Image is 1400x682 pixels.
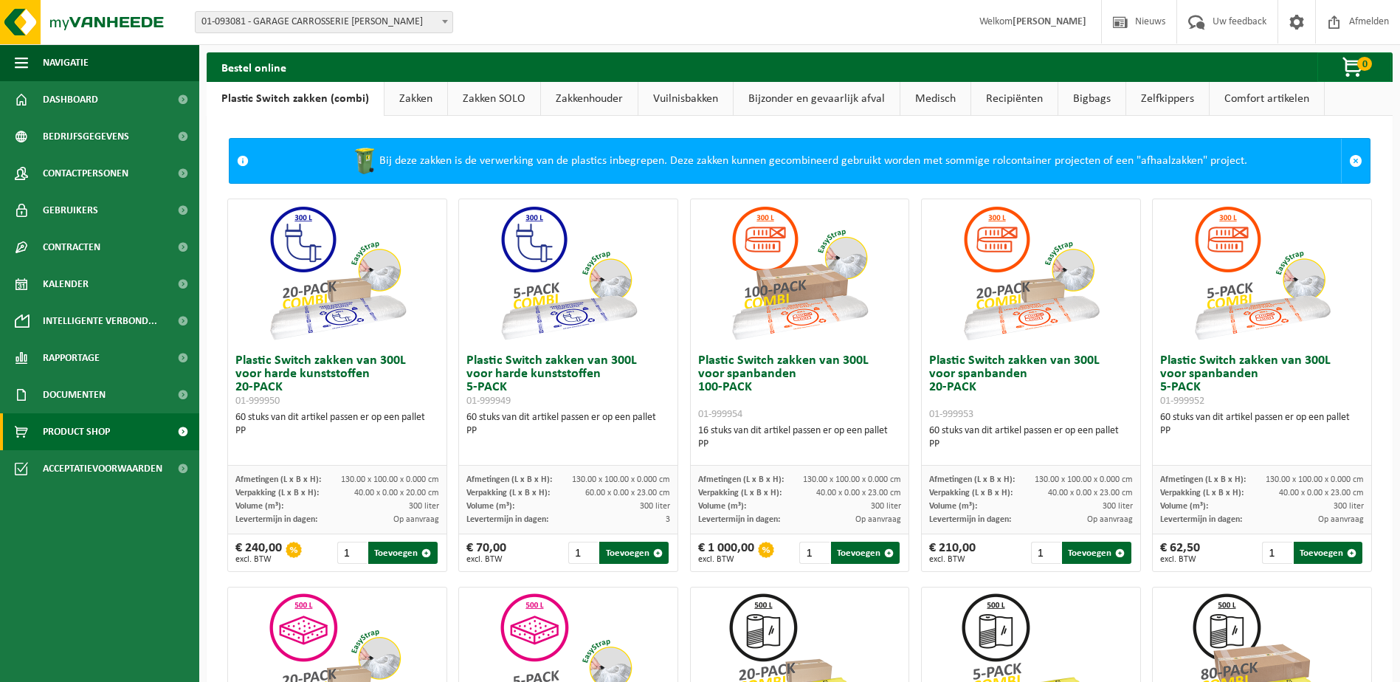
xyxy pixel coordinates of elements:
input: 1 [799,542,829,564]
span: 01-093081 - GARAGE CARROSSERIE ANTOINE - GERAARDSBERGEN [196,12,452,32]
input: 1 [1031,542,1061,564]
span: 40.00 x 0.00 x 23.00 cm [816,489,901,497]
span: 300 liter [1103,502,1133,511]
div: 60 stuks van dit artikel passen er op een pallet [1160,411,1364,438]
button: Toevoegen [831,542,900,564]
span: 130.00 x 100.00 x 0.000 cm [1266,475,1364,484]
span: Volume (m³): [698,502,746,511]
span: 130.00 x 100.00 x 0.000 cm [341,475,439,484]
span: 300 liter [640,502,670,511]
span: 01-999949 [466,396,511,407]
span: Kalender [43,266,89,303]
span: 01-093081 - GARAGE CARROSSERIE ANTOINE - GERAARDSBERGEN [195,11,453,33]
strong: [PERSON_NAME] [1013,16,1086,27]
div: PP [1160,424,1364,438]
span: Gebruikers [43,192,98,229]
span: 130.00 x 100.00 x 0.000 cm [572,475,670,484]
button: 0 [1317,52,1391,82]
span: Verpakking (L x B x H): [466,489,550,497]
span: Verpakking (L x B x H): [1160,489,1244,497]
div: PP [466,424,670,438]
span: Bedrijfsgegevens [43,118,129,155]
h3: Plastic Switch zakken van 300L voor harde kunststoffen 20-PACK [235,354,439,407]
span: 01-999952 [1160,396,1204,407]
span: 01-999950 [235,396,280,407]
img: WB-0240-HPE-GN-50.png [350,146,379,176]
span: Afmetingen (L x B x H): [235,475,321,484]
span: Op aanvraag [1318,515,1364,524]
span: 60.00 x 0.00 x 23.00 cm [585,489,670,497]
span: 40.00 x 0.00 x 23.00 cm [1279,489,1364,497]
span: Afmetingen (L x B x H): [1160,475,1246,484]
a: Bijzonder en gevaarlijk afval [734,82,900,116]
span: Volume (m³): [235,502,283,511]
a: Zelfkippers [1126,82,1209,116]
span: Rapportage [43,340,100,376]
h3: Plastic Switch zakken van 300L voor harde kunststoffen 5-PACK [466,354,670,407]
span: Contactpersonen [43,155,128,192]
a: Comfort artikelen [1210,82,1324,116]
span: Op aanvraag [855,515,901,524]
span: Verpakking (L x B x H): [929,489,1013,497]
span: Volume (m³): [466,502,514,511]
a: Recipiënten [971,82,1058,116]
span: 300 liter [409,502,439,511]
div: PP [698,438,902,451]
span: Volume (m³): [929,502,977,511]
span: 130.00 x 100.00 x 0.000 cm [803,475,901,484]
div: 60 stuks van dit artikel passen er op een pallet [929,424,1133,451]
span: Documenten [43,376,106,413]
img: 01-999952 [1188,199,1336,347]
span: Acceptatievoorwaarden [43,450,162,487]
div: € 210,00 [929,542,976,564]
span: excl. BTW [929,555,976,564]
img: 01-999949 [494,199,642,347]
span: Dashboard [43,81,98,118]
img: 01-999950 [263,199,411,347]
span: Verpakking (L x B x H): [235,489,319,497]
div: PP [235,424,439,438]
div: € 240,00 [235,542,282,564]
span: Levertermijn in dagen: [466,515,548,524]
span: excl. BTW [1160,555,1200,564]
span: Intelligente verbond... [43,303,157,340]
button: Toevoegen [368,542,437,564]
span: 130.00 x 100.00 x 0.000 cm [1035,475,1133,484]
a: Medisch [900,82,970,116]
span: Afmetingen (L x B x H): [466,475,552,484]
span: Afmetingen (L x B x H): [929,475,1015,484]
span: Levertermijn in dagen: [235,515,317,524]
input: 1 [337,542,367,564]
span: excl. BTW [698,555,754,564]
span: Navigatie [43,44,89,81]
span: Op aanvraag [393,515,439,524]
a: Vuilnisbakken [638,82,733,116]
h3: Plastic Switch zakken van 300L voor spanbanden 100-PACK [698,354,902,421]
div: Bij deze zakken is de verwerking van de plastics inbegrepen. Deze zakken kunnen gecombineerd gebr... [256,139,1341,183]
input: 1 [1262,542,1292,564]
img: 01-999954 [725,199,873,347]
span: Levertermijn in dagen: [929,515,1011,524]
div: € 62,50 [1160,542,1200,564]
div: 16 stuks van dit artikel passen er op een pallet [698,424,902,451]
h3: Plastic Switch zakken van 300L voor spanbanden 20-PACK [929,354,1133,421]
a: Zakken SOLO [448,82,540,116]
span: Verpakking (L x B x H): [698,489,782,497]
div: PP [929,438,1133,451]
span: Contracten [43,229,100,266]
div: 60 stuks van dit artikel passen er op een pallet [235,411,439,438]
span: 0 [1357,57,1372,71]
span: excl. BTW [235,555,282,564]
button: Toevoegen [1062,542,1131,564]
span: 300 liter [871,502,901,511]
span: 40.00 x 0.00 x 20.00 cm [354,489,439,497]
img: 01-999953 [957,199,1105,347]
button: Toevoegen [599,542,668,564]
div: 60 stuks van dit artikel passen er op een pallet [466,411,670,438]
span: Op aanvraag [1087,515,1133,524]
span: 40.00 x 0.00 x 23.00 cm [1048,489,1133,497]
span: Product Shop [43,413,110,450]
a: Sluit melding [1341,139,1370,183]
span: 01-999954 [698,409,742,420]
div: € 70,00 [466,542,506,564]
